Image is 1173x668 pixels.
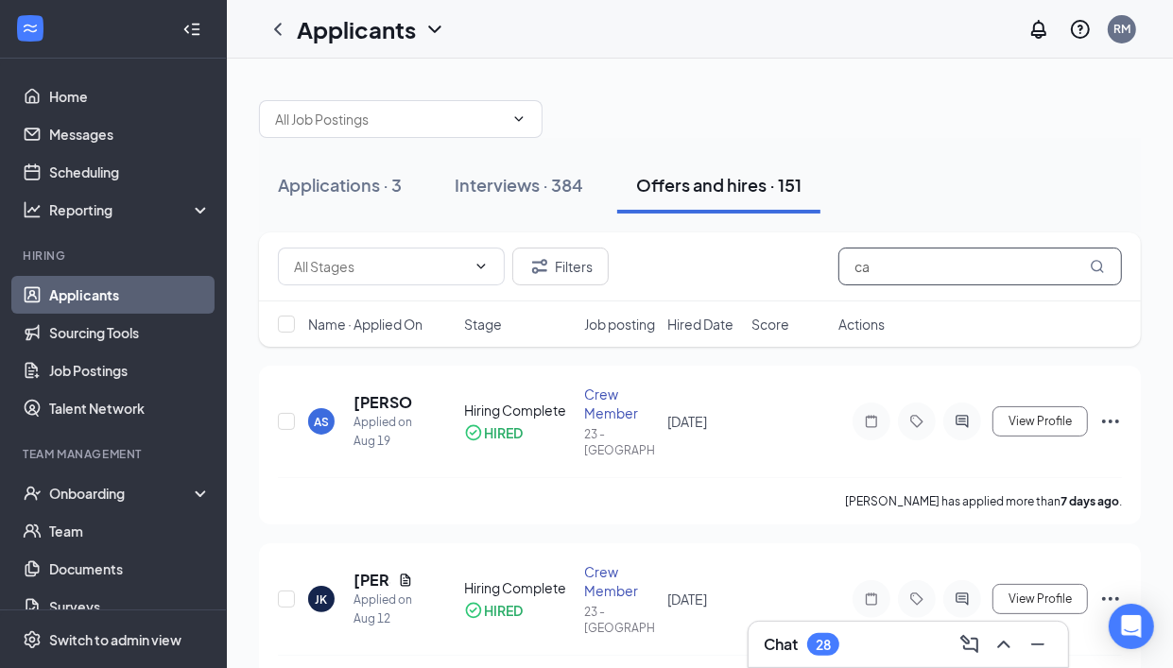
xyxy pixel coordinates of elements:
a: Job Postings [49,351,211,389]
svg: ChevronDown [511,111,526,127]
a: Documents [49,550,211,588]
div: HIRED [484,601,523,620]
div: Hiring Complete [464,401,573,420]
svg: Filter [528,255,551,278]
a: Talent Network [49,389,211,427]
div: 23 - [GEOGRAPHIC_DATA] [584,426,657,458]
input: Search in offers and hires [838,248,1122,285]
span: View Profile [1009,415,1072,428]
div: Applied on Aug 19 [354,413,413,451]
a: Messages [49,115,211,153]
div: Hiring Complete [464,578,573,597]
div: Applied on Aug 12 [354,591,413,628]
span: Name · Applied On [308,315,423,334]
svg: MagnifyingGlass [1090,259,1105,274]
svg: Analysis [23,200,42,219]
div: Interviews · 384 [455,173,583,197]
svg: ChevronUp [992,633,1015,656]
svg: Ellipses [1099,410,1122,433]
h5: [PERSON_NAME] [354,392,413,413]
span: [DATE] [667,591,707,608]
span: Actions [838,315,885,334]
div: Team Management [23,446,207,462]
svg: Notifications [1027,18,1050,41]
button: View Profile [992,406,1088,437]
div: Hiring [23,248,207,264]
svg: CheckmarkCircle [464,601,483,620]
svg: ActiveChat [951,414,974,429]
svg: Note [860,591,883,607]
svg: Ellipses [1099,588,1122,610]
svg: Document [398,573,413,588]
div: Crew Member [584,562,657,600]
input: All Stages [294,256,466,277]
svg: WorkstreamLogo [21,19,40,38]
div: Open Intercom Messenger [1109,604,1154,649]
b: 7 days ago [1061,494,1119,508]
button: ChevronUp [989,629,1019,659]
div: 28 [816,637,831,653]
div: AS [314,414,329,430]
div: HIRED [484,423,523,442]
svg: ChevronDown [423,18,446,41]
svg: Collapse [182,20,201,39]
div: Switch to admin view [49,630,181,649]
svg: Tag [906,591,928,607]
div: Crew Member [584,385,657,422]
span: Job posting [584,315,655,334]
div: Onboarding [49,484,195,503]
svg: QuestionInfo [1069,18,1092,41]
h3: Chat [764,634,798,655]
svg: ComposeMessage [958,633,981,656]
h1: Applicants [297,13,416,45]
svg: ChevronLeft [267,18,289,41]
input: All Job Postings [275,109,504,129]
svg: CheckmarkCircle [464,423,483,442]
svg: Note [860,414,883,429]
div: Offers and hires · 151 [636,173,802,197]
button: View Profile [992,584,1088,614]
svg: ActiveChat [951,591,974,607]
svg: Tag [906,414,928,429]
span: View Profile [1009,592,1072,606]
span: Stage [464,315,502,334]
button: Filter Filters [512,248,609,285]
svg: Settings [23,630,42,649]
span: Hired Date [667,315,733,334]
a: Surveys [49,588,211,625]
div: Applications · 3 [278,173,402,197]
svg: Minimize [1026,633,1049,656]
div: RM [1113,21,1130,37]
span: [DATE] [667,413,707,430]
a: Sourcing Tools [49,314,211,351]
a: Scheduling [49,153,211,191]
span: Score [751,315,789,334]
svg: UserCheck [23,484,42,503]
svg: ChevronDown [474,259,489,274]
a: Team [49,512,211,550]
p: [PERSON_NAME] has applied more than . [845,493,1122,509]
div: 23 - [GEOGRAPHIC_DATA] [584,604,657,636]
a: Home [49,77,211,115]
button: ComposeMessage [955,629,985,659]
div: Reporting [49,200,212,219]
div: JK [316,591,328,608]
h5: [PERSON_NAME] [354,570,390,591]
button: Minimize [1023,629,1053,659]
a: Applicants [49,276,211,314]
